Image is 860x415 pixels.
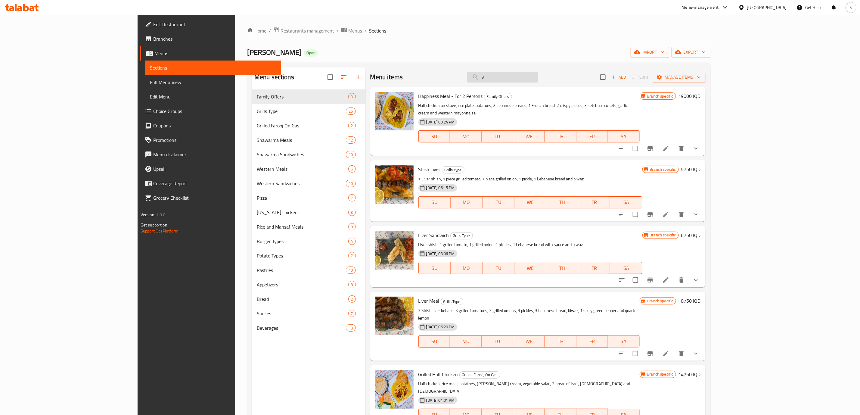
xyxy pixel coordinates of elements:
span: 8 [349,282,355,288]
span: Select section first [629,73,653,82]
div: items [346,267,355,274]
div: items [348,93,356,100]
nav: Menu sections [252,87,365,338]
button: show more [689,141,703,156]
span: Branches [153,35,276,42]
div: Sauces [257,310,348,317]
span: Rice and Mansaf Meals [257,223,348,230]
div: items [346,151,355,158]
svg: Show Choices [692,145,700,152]
button: TU [482,335,513,348]
div: Shawarma Sandwiches10 [252,147,365,162]
span: 10 [346,181,355,186]
div: Burger Types4 [252,234,365,248]
span: Potato Types [257,252,348,259]
span: Branch specific [647,167,678,172]
span: Sort sections [337,70,351,84]
span: 8 [349,224,355,230]
button: WE [513,130,545,142]
span: FR [579,132,606,141]
span: TU [484,337,511,346]
div: Kentucky chicken [257,209,348,216]
img: Happiness Meal - For 2 Persons [375,92,414,130]
div: Appetizers8 [252,277,365,292]
h6: 14750 IQD [678,370,701,379]
a: Grocery Checklist [140,191,281,205]
div: Grills Type26 [252,104,365,118]
span: Select to update [629,347,642,360]
div: items [346,180,355,187]
div: Pizza [257,194,348,201]
div: Shawarma Meals12 [252,133,365,147]
span: Edit Restaurant [153,21,276,28]
span: MO [452,337,479,346]
span: TU [485,264,512,273]
span: Promotions [153,136,276,144]
button: Add [609,73,629,82]
img: Liver Meal [375,297,414,335]
span: [DATE] 01:01 PM [424,398,457,403]
span: Menu disclaimer [153,151,276,158]
button: FR [578,196,610,208]
div: Grills Type [441,298,463,305]
div: Open [304,49,318,57]
button: TH [546,196,578,208]
button: TH [545,335,576,348]
div: Family Offers [257,93,348,100]
span: SU [421,198,448,207]
span: Bread [257,295,348,303]
p: 1 Liver shish, 1 piece grilled tomato, 1 piece grilled onion, 1 pickle, 1 Lebanese bread and biwaz [418,175,642,183]
span: 4 [349,239,355,244]
svg: Show Choices [692,350,700,357]
span: SA [613,198,640,207]
h6: 6750 IQD [681,231,701,239]
span: 3 [349,210,355,215]
a: Promotions [140,133,281,147]
span: [DATE] 06:15 PM [424,185,457,191]
span: [DATE] 06:20 PM [424,324,457,330]
p: Half chicken, rice meal, potatoes, [PERSON_NAME] cream, vegetable salad, 3 bread of Iraqi, [DEMOG... [418,380,640,395]
li: / [337,27,339,34]
button: SA [608,130,640,142]
button: import [631,47,669,58]
span: 1.0.0 [157,211,166,219]
span: Branch specific [645,298,676,304]
div: Grills Type [257,108,346,115]
div: [GEOGRAPHIC_DATA] [747,4,787,11]
span: Coverage Report [153,180,276,187]
a: Edit Restaurant [140,17,281,32]
span: 7 [349,195,355,201]
span: 26 [346,108,355,114]
div: items [348,310,356,317]
span: 3 [349,94,355,100]
button: SA [610,196,642,208]
button: MO [451,262,483,274]
img: Shish Liver [375,165,414,204]
span: TU [484,132,511,141]
img: Grilled Half Chicken [375,370,414,409]
span: WE [517,264,544,273]
a: Menus [341,27,362,35]
a: Sections [145,61,281,75]
button: TH [545,130,576,142]
div: Western Sandwiches10 [252,176,365,191]
button: WE [514,196,546,208]
span: [DATE] 09:24 PM [424,119,457,125]
div: Rice and Mansaf Meals8 [252,220,365,234]
span: Appetizers [257,281,348,288]
span: Full Menu View [150,79,276,86]
a: Upsell [140,162,281,176]
span: Liver Sandwich [418,231,449,240]
p: 3 Shish liver kebabs, 3 grilled tomatoes, 3 grilled onions, 3 pickles, 3 Lebanese bread, biwaz, 1... [418,307,640,322]
span: 7 [349,253,355,259]
span: 2 [349,296,355,302]
div: Grilled Farooj On Gas [257,122,348,129]
span: Branch specific [645,93,676,99]
span: Menus [154,50,276,57]
div: items [348,281,356,288]
span: Shish Liver [418,165,441,174]
span: Sections [150,64,276,71]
